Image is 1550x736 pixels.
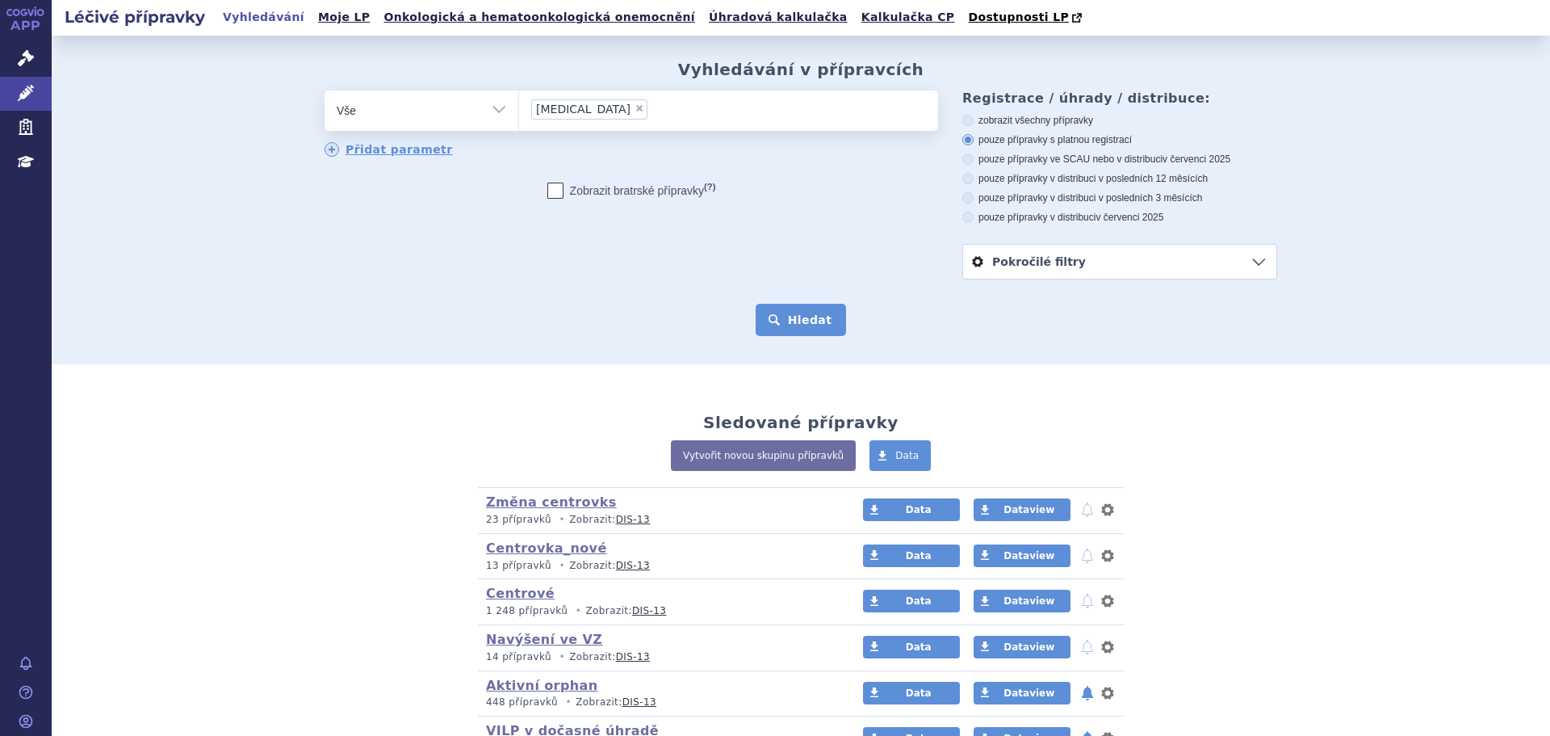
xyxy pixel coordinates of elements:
a: Dostupnosti LP [963,6,1090,29]
h3: Registrace / úhrady / distribuce: [962,90,1277,106]
p: Zobrazit: [486,513,832,527]
a: Data [863,498,960,521]
a: Úhradová kalkulačka [704,6,852,28]
a: Dataview [974,590,1070,612]
span: v červenci 2025 [1162,154,1230,165]
label: pouze přípravky ve SCAU nebo v distribuci [962,153,1277,166]
a: DIS-13 [616,560,650,571]
label: Zobrazit bratrské přípravky [547,183,716,199]
a: Pokročilé filtry [963,245,1276,279]
a: Centrové [486,586,555,601]
span: Dataview [1003,550,1054,561]
a: DIS-13 [632,605,666,616]
abbr: (?) [704,182,715,192]
span: Data [895,450,919,461]
span: v červenci 2025 [1095,212,1163,223]
label: pouze přípravky s platnou registrací [962,133,1277,146]
a: Dataview [974,545,1070,567]
label: pouze přípravky v distribuci v posledních 3 měsících [962,191,1277,204]
span: Dataview [1003,504,1054,515]
button: notifikace [1079,500,1095,519]
a: DIS-13 [622,696,656,708]
p: Zobrazit: [486,604,832,618]
span: 23 přípravků [486,514,551,525]
a: Kalkulačka CP [857,6,960,28]
span: Dataview [1003,641,1054,653]
button: notifikace [1079,683,1095,703]
a: Moje LP [313,6,375,28]
span: Data [906,641,932,653]
i: • [555,559,569,573]
a: DIS-13 [616,514,650,525]
h2: Léčivé přípravky [52,6,218,28]
a: Vyhledávání [218,6,309,28]
a: DIS-13 [616,651,650,662]
h2: Vyhledávání v přípravcích [678,60,924,79]
label: pouze přípravky v distribuci [962,211,1277,224]
button: notifikace [1079,546,1095,566]
p: Zobrazit: [486,650,832,664]
button: nastavení [1100,500,1116,519]
span: Dostupnosti LP [968,11,1069,23]
span: Dataview [1003,688,1054,699]
a: Onkologická a hematoonkologická onemocnění [379,6,700,28]
a: Dataview [974,682,1070,704]
a: Přidat parametr [325,142,453,157]
li: bavencio [531,99,647,120]
span: × [635,103,644,113]
i: • [555,650,569,664]
a: Dataview [974,636,1070,658]
a: Data [869,440,931,471]
button: nastavení [1100,637,1116,657]
a: Navýšení ve VZ [486,632,602,647]
span: Dataview [1003,595,1054,607]
a: Data [863,590,960,612]
button: nastavení [1100,683,1116,703]
span: 14 přípravků [486,651,551,662]
button: Hledat [756,304,847,336]
span: Data [906,688,932,699]
span: Data [906,595,932,607]
a: Změna centrovks [486,494,617,510]
span: 1 248 přípravků [486,605,568,616]
button: nastavení [1100,546,1116,566]
p: Zobrazit: [486,696,832,709]
button: notifikace [1079,591,1095,611]
input: [MEDICAL_DATA] [652,99,661,119]
button: nastavení [1100,591,1116,611]
label: pouze přípravky v distribuci v posledních 12 měsících [962,172,1277,185]
i: • [571,604,585,618]
i: • [555,513,569,527]
span: Data [906,550,932,561]
p: Zobrazit: [486,559,832,573]
span: Data [906,504,932,515]
i: • [561,696,576,709]
span: 448 přípravků [486,696,558,708]
a: Aktivní orphan [486,678,598,693]
label: zobrazit všechny přípravky [962,114,1277,127]
a: Centrovka_nové [486,540,607,556]
span: 13 přípravků [486,560,551,571]
a: Data [863,545,960,567]
a: Dataview [974,498,1070,521]
a: Data [863,636,960,658]
a: Data [863,682,960,704]
button: notifikace [1079,637,1095,657]
span: [MEDICAL_DATA] [536,103,630,115]
a: Vytvořit novou skupinu přípravků [671,440,856,471]
h2: Sledované přípravky [703,413,899,432]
